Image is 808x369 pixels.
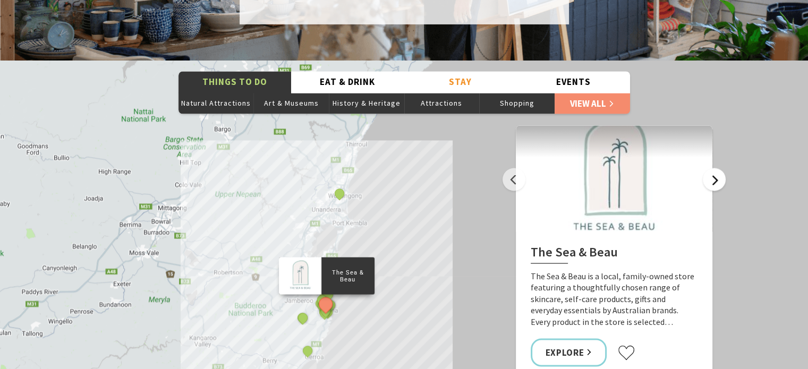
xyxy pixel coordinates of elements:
[178,92,254,114] button: Natural Attractions
[317,306,331,320] button: See detail about Easts Beach, Kiama
[329,92,404,114] button: History & Heritage
[531,244,698,263] h2: The Sea & Beau
[178,71,292,93] button: Things To Do
[531,270,698,328] p: The Sea & Beau is a local, family-owned store featuring a thoughtfully chosen range of skincare, ...
[316,294,335,314] button: See detail about The Sea & Beau
[253,92,329,114] button: Art & Museums
[321,267,374,284] p: The Sea & Beau
[404,71,517,93] button: Stay
[319,304,333,317] button: See detail about Bonaira Native Gardens, Kiama
[617,345,635,361] button: Click to favourite The Sea & Beau
[295,310,309,324] button: See detail about Saddleback Mountain Lookout, Kiama
[503,168,525,191] button: Previous
[531,338,607,366] a: Explore
[332,186,346,200] button: See detail about Miss Zoe's School of Dance
[703,168,726,191] button: Next
[291,71,404,93] button: Eat & Drink
[555,92,630,114] a: View All
[404,92,480,114] button: Attractions
[301,344,314,357] button: See detail about Surf Camp Australia
[479,92,555,114] button: Shopping
[517,71,630,93] button: Events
